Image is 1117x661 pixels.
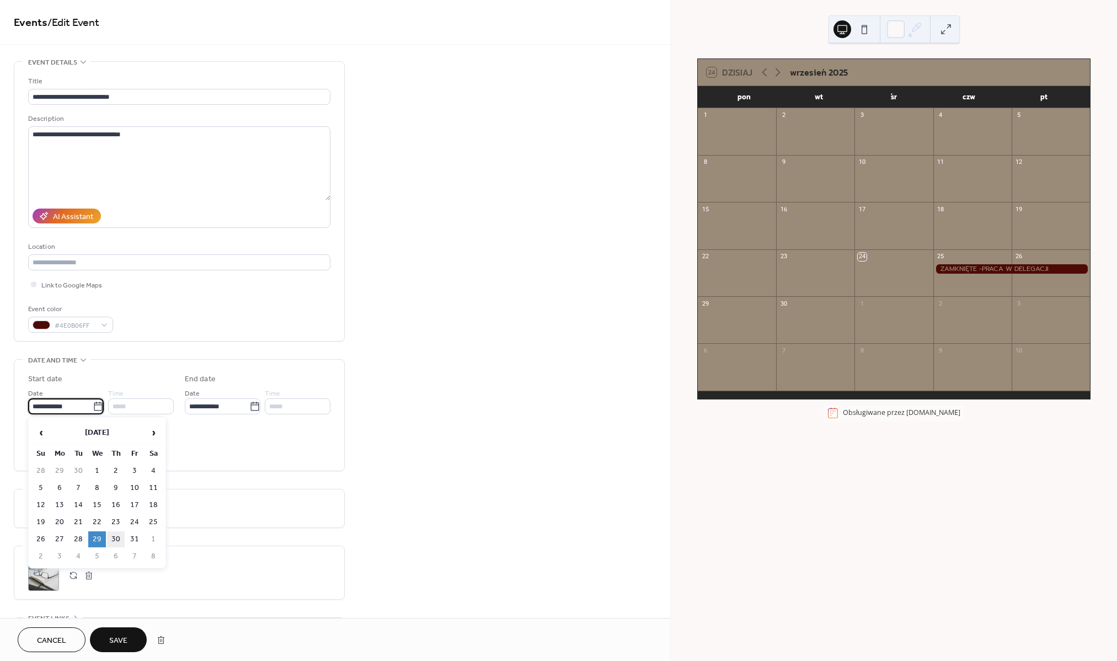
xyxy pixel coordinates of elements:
span: Cancel [37,635,66,647]
div: śr [857,86,932,108]
th: We [88,446,106,462]
td: 31 [126,531,143,547]
a: Events [14,12,47,34]
div: 16 [779,205,788,214]
td: 24 [126,514,143,530]
div: End date [185,374,216,385]
th: Tu [70,446,87,462]
td: 4 [70,548,87,564]
div: 24 [858,253,866,261]
td: 6 [107,548,125,564]
td: 15 [88,497,106,513]
div: 30 [779,300,788,308]
td: 3 [51,548,68,564]
div: pon [707,86,782,108]
td: 25 [145,514,162,530]
div: 7 [779,347,788,355]
div: 17 [858,205,866,214]
div: 6 [701,347,709,355]
th: Mo [51,446,68,462]
span: Date [185,388,200,399]
button: Save [90,627,147,652]
div: 18 [937,205,945,214]
div: 1 [858,300,866,308]
td: 1 [145,531,162,547]
div: pt [1006,86,1081,108]
div: AI Assistant [53,211,93,223]
td: 18 [145,497,162,513]
div: 29 [701,300,709,308]
span: Time [265,388,280,399]
td: 27 [51,531,68,547]
td: 16 [107,497,125,513]
td: 26 [32,531,50,547]
td: 20 [51,514,68,530]
div: 9 [937,347,945,355]
span: Date [28,388,43,399]
div: 5 [1015,111,1023,120]
td: 5 [32,480,50,496]
td: 3 [126,463,143,479]
span: ‹ [33,422,49,444]
span: Event details [28,57,77,68]
th: [DATE] [51,421,143,445]
td: 10 [126,480,143,496]
td: 6 [51,480,68,496]
span: Date and time [28,355,77,366]
td: 8 [145,548,162,564]
div: 15 [701,205,709,214]
th: Th [107,446,125,462]
td: 8 [88,480,106,496]
div: 3 [858,111,866,120]
td: 11 [145,480,162,496]
td: 7 [126,548,143,564]
div: 3 [1015,300,1023,308]
div: Event color [28,303,111,315]
div: 11 [937,158,945,167]
td: 13 [51,497,68,513]
div: 23 [779,253,788,261]
td: 14 [70,497,87,513]
th: Sa [145,446,162,462]
div: 19 [1015,205,1023,214]
td: 5 [88,548,106,564]
div: Location [28,241,328,253]
div: 22 [701,253,709,261]
span: › [145,422,162,444]
td: 2 [32,548,50,564]
td: 1 [88,463,106,479]
td: 23 [107,514,125,530]
div: Start date [28,374,62,385]
span: / Edit Event [47,12,99,34]
div: ; [28,560,59,591]
div: 10 [858,158,866,167]
td: 29 [88,531,106,547]
span: Link to Google Maps [41,280,102,291]
td: 2 [107,463,125,479]
div: wrzesień 2025 [790,66,848,79]
td: 7 [70,480,87,496]
td: 28 [70,531,87,547]
td: 22 [88,514,106,530]
td: 19 [32,514,50,530]
td: 17 [126,497,143,513]
div: 12 [1015,158,1023,167]
td: 9 [107,480,125,496]
div: 9 [779,158,788,167]
div: 1 [701,111,709,120]
div: Obsługiwane przez [843,408,960,418]
th: Fr [126,446,143,462]
td: 21 [70,514,87,530]
div: 8 [701,158,709,167]
div: 2 [779,111,788,120]
div: ZAMKNIĘTE -PRACA W DELEGACJI [933,264,1090,274]
div: wt [782,86,857,108]
td: 4 [145,463,162,479]
a: [DOMAIN_NAME] [906,408,960,418]
div: Description [28,113,328,125]
button: AI Assistant [33,209,101,223]
div: czw [931,86,1006,108]
span: Time [108,388,124,399]
div: 26 [1015,253,1023,261]
button: Cancel [18,627,85,652]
